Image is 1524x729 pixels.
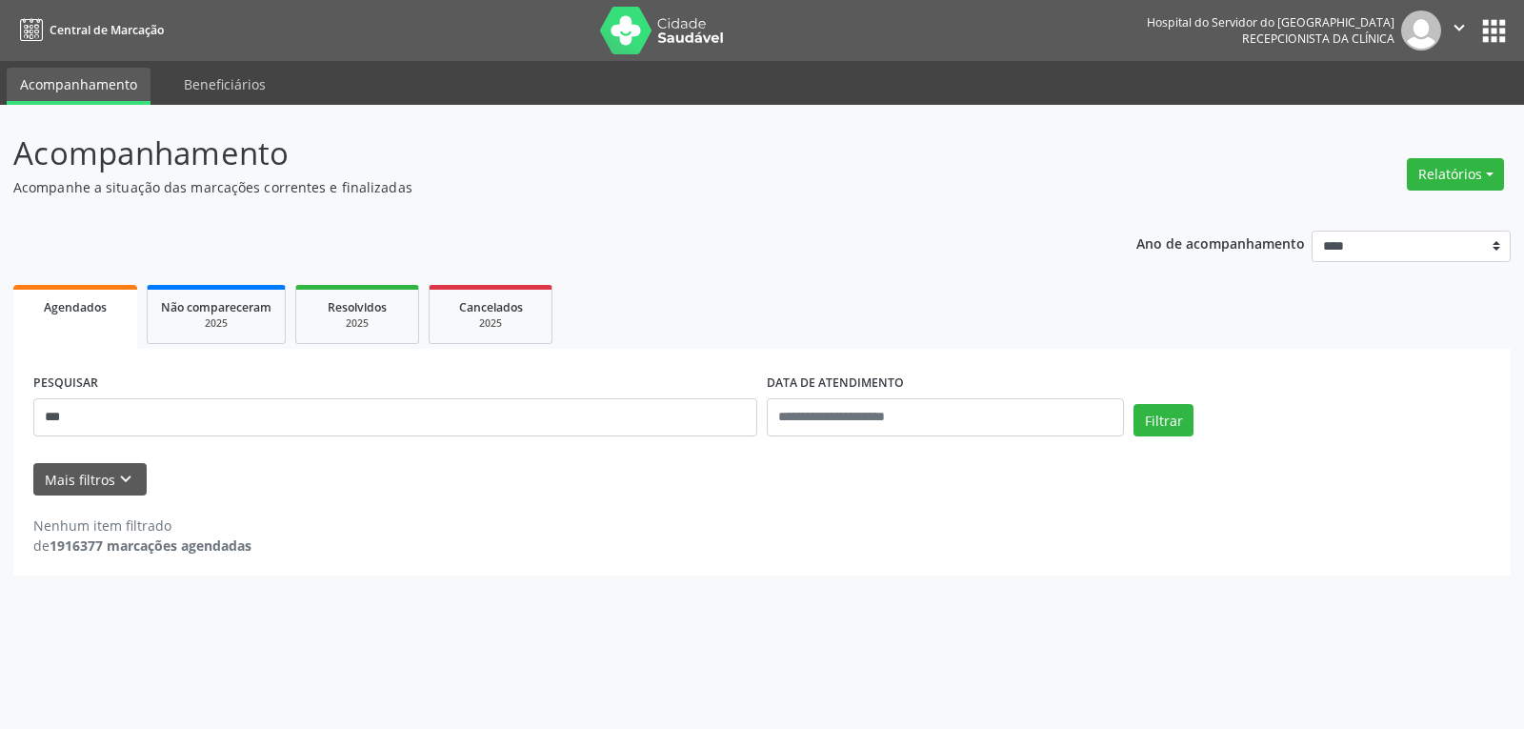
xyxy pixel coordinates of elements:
label: DATA DE ATENDIMENTO [767,369,904,398]
span: Central de Marcação [50,22,164,38]
a: Beneficiários [170,68,279,101]
button: apps [1477,14,1511,48]
span: Agendados [44,299,107,315]
div: 2025 [443,316,538,331]
label: PESQUISAR [33,369,98,398]
div: 2025 [161,316,271,331]
span: Cancelados [459,299,523,315]
span: Resolvidos [328,299,387,315]
button: Relatórios [1407,158,1504,191]
img: img [1401,10,1441,51]
button: Mais filtroskeyboard_arrow_down [33,463,147,496]
a: Acompanhamento [7,68,150,105]
div: Hospital do Servidor do [GEOGRAPHIC_DATA] [1147,14,1394,30]
p: Ano de acompanhamento [1136,231,1305,254]
span: Recepcionista da clínica [1242,30,1394,47]
strong: 1916377 marcações agendadas [50,537,251,555]
i:  [1449,17,1470,38]
button:  [1441,10,1477,51]
a: Central de Marcação [13,14,164,46]
div: de [33,536,251,556]
button: Filtrar [1133,404,1193,436]
div: Nenhum item filtrado [33,516,251,536]
p: Acompanhe a situação das marcações correntes e finalizadas [13,177,1061,197]
p: Acompanhamento [13,130,1061,177]
span: Não compareceram [161,299,271,315]
i: keyboard_arrow_down [115,469,136,490]
div: 2025 [310,316,405,331]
